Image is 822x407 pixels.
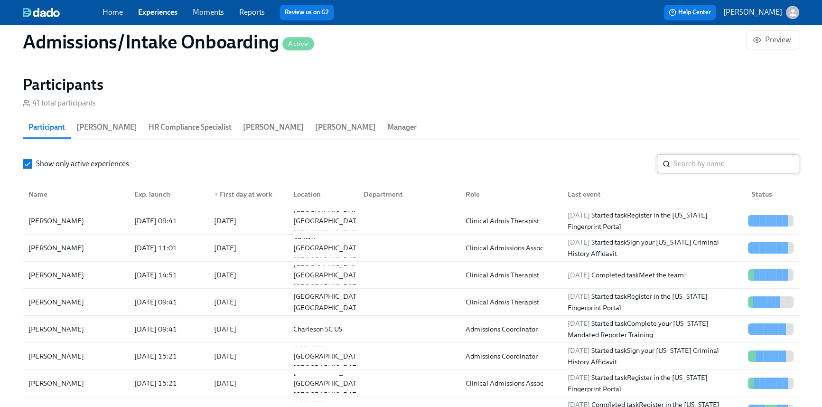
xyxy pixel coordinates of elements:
[138,8,177,17] a: Experiences
[131,215,206,227] div: [DATE] 09:41
[564,237,744,259] div: Started task Sign your [US_STATE] Criminal History Affidavit
[568,292,590,301] span: [DATE]
[193,8,224,17] a: Moments
[214,378,236,389] div: [DATE]
[239,8,265,17] a: Reports
[23,98,96,108] div: 41 total participants
[25,350,127,362] div: [PERSON_NAME]
[568,211,590,219] span: [DATE]
[564,269,744,281] div: Completed task Meet the team!
[462,269,560,281] div: Clinical Admis Therapist
[568,346,590,355] span: [DATE]
[23,316,799,343] div: [PERSON_NAME][DATE] 09:41[DATE]Charleson SC USAdmissions Coordinator[DATE] Started taskComplete y...
[23,75,799,94] h2: Participants
[210,189,286,200] div: First day at work
[564,318,744,341] div: Started task Complete your [US_STATE] Mandated Reporter Training
[723,7,782,18] p: [PERSON_NAME]
[23,262,799,289] div: [PERSON_NAME][DATE] 14:51[DATE][GEOGRAPHIC_DATA] [GEOGRAPHIC_DATA] [GEOGRAPHIC_DATA]Clinical Admi...
[23,30,314,53] h1: Admissions/Intake Onboarding
[214,296,236,308] div: [DATE]
[25,269,127,281] div: [PERSON_NAME]
[25,242,127,254] div: [PERSON_NAME]
[564,189,744,200] div: Last event
[23,8,60,17] img: dado
[131,378,206,389] div: [DATE] 15:21
[23,235,799,262] div: [PERSON_NAME][DATE] 11:01[DATE]Canton [GEOGRAPHIC_DATA] [GEOGRAPHIC_DATA]Clinical Admissions Asso...
[25,215,127,227] div: [PERSON_NAME]
[290,231,367,265] div: Canton [GEOGRAPHIC_DATA] [GEOGRAPHIC_DATA]
[214,242,236,254] div: [DATE]
[131,189,206,200] div: Exp. launch
[23,208,799,235] div: [PERSON_NAME][DATE] 09:41[DATE][GEOGRAPHIC_DATA] [GEOGRAPHIC_DATA] [GEOGRAPHIC_DATA]Clinical Admi...
[25,323,127,335] div: [PERSON_NAME]
[387,121,417,134] span: Manager
[23,343,799,370] div: [PERSON_NAME][DATE] 15:21[DATE]Clearwater [GEOGRAPHIC_DATA] [GEOGRAPHIC_DATA]Admissions Coordinat...
[76,121,137,134] span: [PERSON_NAME]
[25,378,127,389] div: [PERSON_NAME]
[214,269,236,281] div: [DATE]
[568,319,590,328] span: [DATE]
[674,154,799,173] input: Search by name
[25,185,127,204] div: Name
[564,209,744,232] div: Started task Register in the [US_STATE] Fingerprint Portal
[149,121,232,134] span: HR Compliance Specialist
[462,296,560,308] div: Clinical Admis Therapist
[28,121,65,134] span: Participant
[243,121,304,134] span: [PERSON_NAME]
[669,8,711,17] span: Help Center
[568,238,590,246] span: [DATE]
[747,30,799,49] button: Preview
[36,159,129,169] span: Show only active experiences
[286,185,356,204] div: Location
[131,296,206,308] div: [DATE] 09:41
[462,378,560,389] div: Clinical Admissions Assoc
[360,189,458,200] div: Department
[131,323,206,335] div: [DATE] 09:41
[748,189,797,200] div: Status
[462,350,560,362] div: Admissions Coordinator
[206,185,286,204] div: ▼First day at work
[131,242,206,254] div: [DATE] 11:01
[285,8,329,17] a: Review us on G2
[356,185,458,204] div: Department
[560,185,744,204] div: Last event
[131,269,206,281] div: [DATE] 14:51
[290,279,367,325] div: [PERSON_NAME][GEOGRAPHIC_DATA] [GEOGRAPHIC_DATA] [GEOGRAPHIC_DATA]
[23,370,799,397] div: [PERSON_NAME][DATE] 15:21[DATE][GEOGRAPHIC_DATA] [GEOGRAPHIC_DATA] [GEOGRAPHIC_DATA]Clinical Admi...
[127,185,206,204] div: Exp. launch
[23,8,103,17] a: dado
[755,35,791,45] span: Preview
[25,189,127,200] div: Name
[25,296,127,308] div: [PERSON_NAME]
[290,258,367,292] div: [GEOGRAPHIC_DATA] [GEOGRAPHIC_DATA] [GEOGRAPHIC_DATA]
[280,5,334,20] button: Review us on G2
[462,323,560,335] div: Admissions Coordinator
[214,215,236,227] div: [DATE]
[214,192,219,197] span: ▼
[23,289,799,316] div: [PERSON_NAME][DATE] 09:41[DATE][PERSON_NAME][GEOGRAPHIC_DATA] [GEOGRAPHIC_DATA] [GEOGRAPHIC_DATA]...
[564,291,744,313] div: Started task Register in the [US_STATE] Fingerprint Portal
[290,339,367,373] div: Clearwater [GEOGRAPHIC_DATA] [GEOGRAPHIC_DATA]
[462,242,560,254] div: Clinical Admissions Assoc
[214,323,236,335] div: [DATE]
[664,5,716,20] button: Help Center
[131,350,206,362] div: [DATE] 15:21
[564,372,744,395] div: Started task Register in the [US_STATE] Fingerprint Portal
[723,6,799,19] button: [PERSON_NAME]
[290,189,356,200] div: Location
[462,215,560,227] div: Clinical Admis Therapist
[744,185,797,204] div: Status
[568,271,590,279] span: [DATE]
[290,204,367,238] div: [GEOGRAPHIC_DATA] [GEOGRAPHIC_DATA] [GEOGRAPHIC_DATA]
[103,8,123,17] a: Home
[564,345,744,368] div: Started task Sign your [US_STATE] Criminal History Affidavit
[282,40,314,47] span: Active
[458,185,560,204] div: Role
[290,323,356,335] div: Charleson SC US
[462,189,560,200] div: Role
[568,373,590,382] span: [DATE]
[290,366,367,400] div: [GEOGRAPHIC_DATA] [GEOGRAPHIC_DATA] [GEOGRAPHIC_DATA]
[214,350,236,362] div: [DATE]
[315,121,376,134] span: [PERSON_NAME]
